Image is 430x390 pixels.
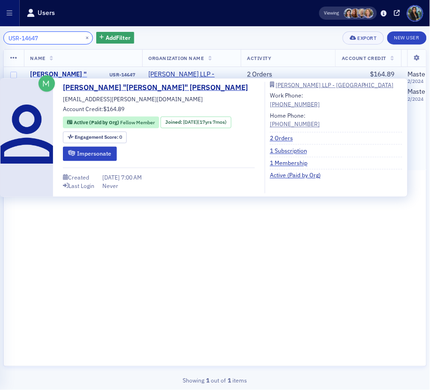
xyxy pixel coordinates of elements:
[161,117,231,128] div: Joined: 2008-02-29 00:00:00
[364,8,374,18] span: Kelli Davis
[38,8,55,17] h1: Users
[68,175,89,180] div: Created
[110,72,136,78] div: USR-14647
[31,55,46,61] span: Name
[226,376,233,385] strong: 1
[344,8,354,18] span: Stacy Svendsen
[270,171,328,180] a: Active (Paid by Org)
[75,135,123,140] div: 0
[63,95,203,103] span: [EMAIL_ADDRESS][PERSON_NAME][DOMAIN_NAME]
[149,70,234,87] a: [PERSON_NAME] LLP - [GEOGRAPHIC_DATA]
[342,55,386,61] span: Account Credit
[63,82,255,93] a: [PERSON_NAME] "[PERSON_NAME]" [PERSON_NAME]
[357,8,367,18] span: Alicia Gelinas
[83,33,92,42] button: ×
[165,119,183,127] span: Joined :
[270,146,314,155] a: 1 Subscription
[75,134,120,141] span: Engagement Score :
[276,82,394,88] div: [PERSON_NAME] LLP - [GEOGRAPHIC_DATA]
[67,119,155,127] a: Active (Paid by Org) Fellow Member
[121,173,142,181] span: 7:00 AM
[183,119,227,127] div: (17yrs 7mos)
[270,134,300,142] a: 2 Orders
[407,5,423,22] span: Profile
[102,173,121,181] span: [DATE]
[358,36,377,41] div: Export
[63,132,127,143] div: Engagement Score: 0
[324,10,339,16] span: Viewing
[270,112,320,129] div: Home Phone:
[351,8,361,18] span: Sheila Duggan
[270,82,402,88] a: [PERSON_NAME] LLP - [GEOGRAPHIC_DATA]
[106,33,131,42] span: Add Filter
[120,119,155,126] span: Fellow Member
[343,31,384,45] button: Export
[205,376,211,385] strong: 1
[270,99,320,108] a: [PHONE_NUMBER]
[63,147,117,161] button: Impersonate
[149,70,234,87] span: Grant Thornton LLP - Denver
[31,70,108,95] a: [PERSON_NAME] "[PERSON_NAME]" [PERSON_NAME]
[270,120,320,128] a: [PHONE_NUMBER]
[370,70,395,78] span: $164.89
[247,55,272,61] span: Activity
[96,32,135,44] button: AddFilter
[387,31,427,45] a: New User
[183,119,198,126] span: [DATE]
[247,70,273,79] a: 2 Orders
[74,119,120,126] span: Active (Paid by Org)
[3,376,427,385] div: Showing out of items
[149,55,204,61] span: Organization Name
[270,159,315,167] a: 1 Membership
[103,105,124,113] span: $164.89
[69,184,94,189] div: Last Login
[63,105,124,115] div: Account Credit:
[102,182,118,190] div: Never
[3,31,93,45] input: Search…
[270,91,320,108] div: Work Phone:
[63,117,159,128] div: Active (Paid by Org): Active (Paid by Org): Fellow Member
